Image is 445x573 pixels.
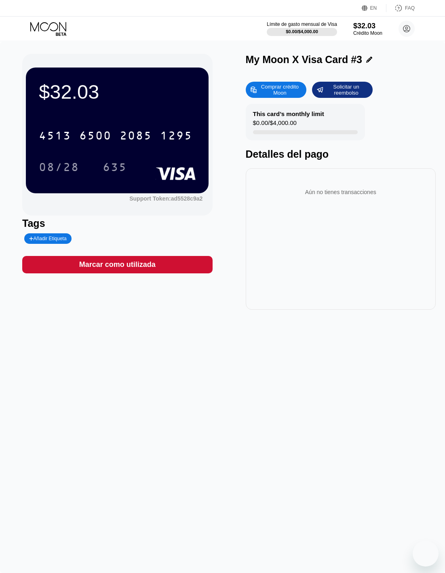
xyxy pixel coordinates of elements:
div: Marcar como utilizada [79,260,156,269]
div: 08/28 [33,157,85,177]
div: $32.03 [353,22,382,30]
div: Marcar como utilizada [22,256,212,273]
div: Support Token: ad5528c9a2 [129,195,202,202]
div: FAQ [405,5,415,11]
div: 1295 [160,130,192,143]
div: $32.03 [39,80,196,103]
div: 08/28 [39,162,79,175]
div: FAQ [386,4,415,12]
div: 2085 [120,130,152,143]
div: Tags [22,218,212,229]
div: My Moon X Visa Card #3 [246,54,363,66]
div: $0.00 / $4,000.00 [253,119,297,130]
div: Solicitar un reembolso [312,82,373,98]
div: 6500 [79,130,112,143]
div: Añadir Etiqueta [24,233,72,244]
div: 635 [103,162,127,175]
div: This card’s monthly limit [253,110,324,117]
div: Aún no tienes transacciones [252,181,429,203]
div: Límite de gasto mensual de Visa [267,21,337,27]
div: EN [370,5,377,11]
div: Support Token:ad5528c9a2 [129,195,202,202]
div: Comprar crédito Moon [257,83,302,96]
div: Crédito Moon [353,30,382,36]
div: Añadir Etiqueta [29,236,67,241]
div: EN [362,4,386,12]
div: $0.00 / $4,000.00 [286,29,318,34]
div: Límite de gasto mensual de Visa$0.00/$4,000.00 [267,21,337,36]
div: 4513 [39,130,71,143]
div: Comprar crédito Moon [246,82,306,98]
div: Detalles del pago [246,148,436,160]
div: 635 [97,157,133,177]
iframe: Botón para iniciar la ventana de mensajería [413,541,439,567]
div: 4513650020851295 [34,125,197,146]
div: Solicitar un reembolso [324,83,368,96]
div: $32.03Crédito Moon [353,22,382,36]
